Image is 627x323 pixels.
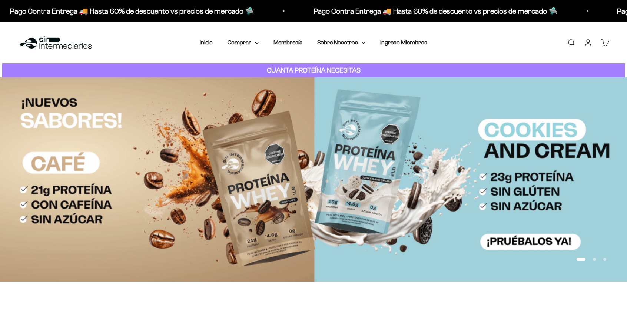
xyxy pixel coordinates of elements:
a: Ingreso Miembros [380,39,427,46]
p: Pago Contra Entrega 🚚 Hasta 60% de descuento vs precios de mercado 🛸 [312,5,557,17]
summary: Sobre Nosotros [317,38,365,47]
summary: Comprar [228,38,259,47]
strong: CUANTA PROTEÍNA NECESITAS [267,66,361,74]
p: Pago Contra Entrega 🚚 Hasta 60% de descuento vs precios de mercado 🛸 [9,5,253,17]
a: Membresía [273,39,302,46]
a: Inicio [200,39,213,46]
